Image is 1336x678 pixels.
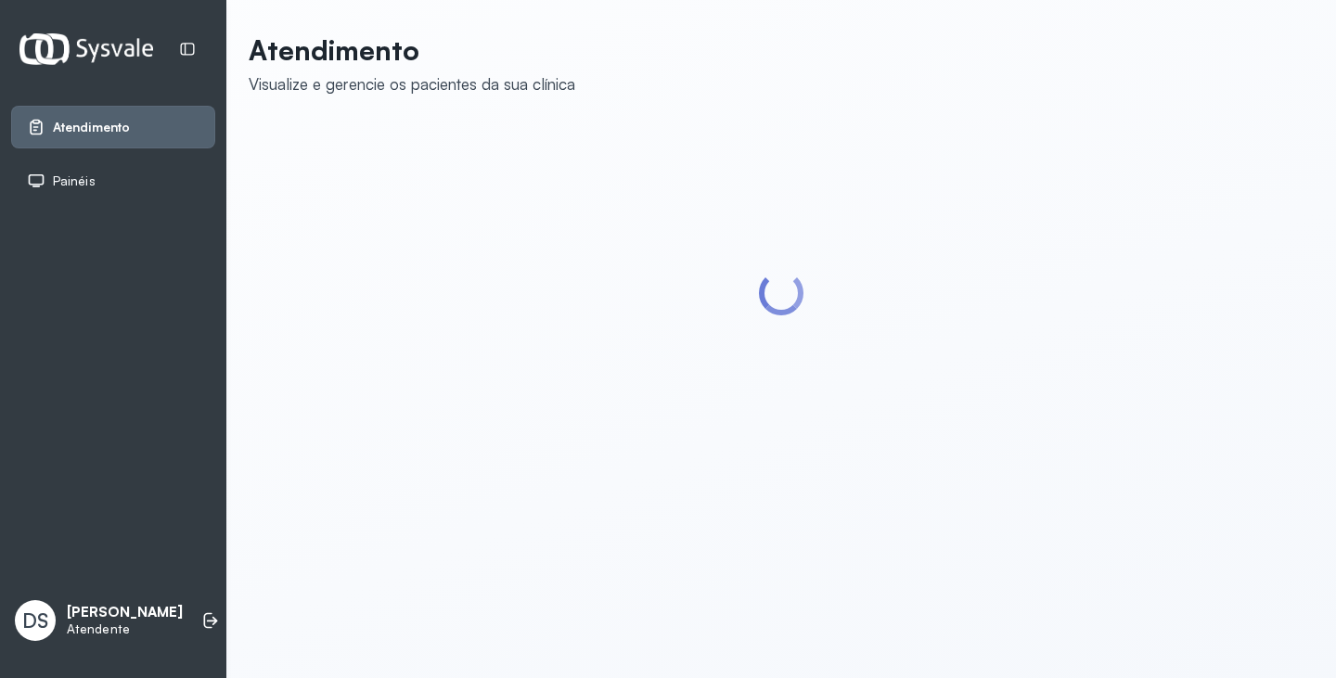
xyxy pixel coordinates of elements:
img: Logotipo do estabelecimento [19,33,153,64]
p: Atendente [67,621,183,637]
span: Atendimento [53,120,130,135]
div: Visualize e gerencie os pacientes da sua clínica [249,74,575,94]
p: Atendimento [249,33,575,67]
span: Painéis [53,173,96,189]
a: Atendimento [27,118,199,136]
p: [PERSON_NAME] [67,604,183,621]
